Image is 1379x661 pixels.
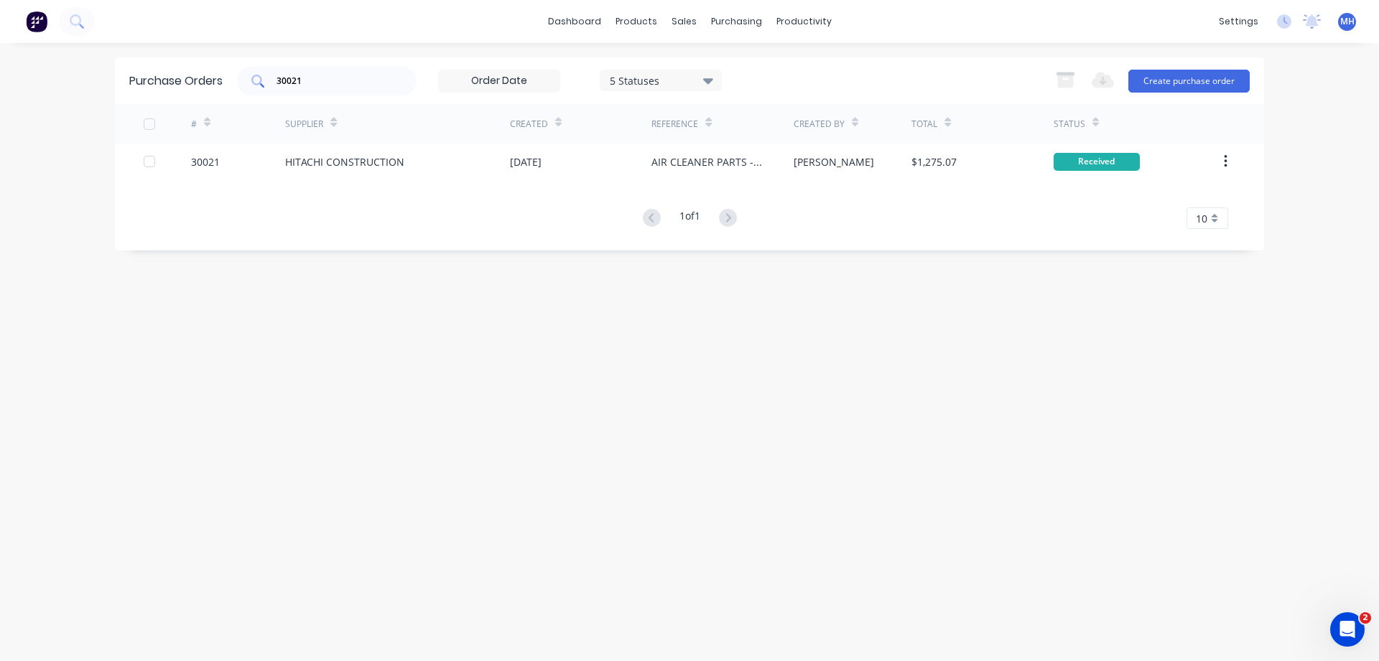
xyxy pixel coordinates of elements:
[26,11,47,32] img: Factory
[1128,70,1250,93] button: Create purchase order
[285,154,404,169] div: HITACHI CONSTRUCTION
[191,154,220,169] div: 30021
[610,72,712,88] div: 5 Statuses
[794,154,874,169] div: [PERSON_NAME]
[679,208,700,229] div: 1 of 1
[911,118,937,131] div: Total
[1360,612,1371,624] span: 2
[651,154,764,169] div: AIR CLEANER PARTS - CAT DP25 X 5
[651,118,698,131] div: Reference
[664,11,704,32] div: sales
[510,118,548,131] div: Created
[608,11,664,32] div: products
[1340,15,1355,28] span: MH
[510,154,542,169] div: [DATE]
[1196,211,1207,226] span: 10
[1330,612,1365,647] iframe: Intercom live chat
[129,72,223,90] div: Purchase Orders
[794,118,845,131] div: Created By
[769,11,839,32] div: productivity
[1054,118,1085,131] div: Status
[275,74,394,88] input: Search purchase orders...
[1054,153,1140,171] div: Received
[911,154,957,169] div: $1,275.07
[1212,11,1266,32] div: settings
[439,70,560,92] input: Order Date
[704,11,769,32] div: purchasing
[541,11,608,32] a: dashboard
[285,118,323,131] div: Supplier
[191,118,197,131] div: #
